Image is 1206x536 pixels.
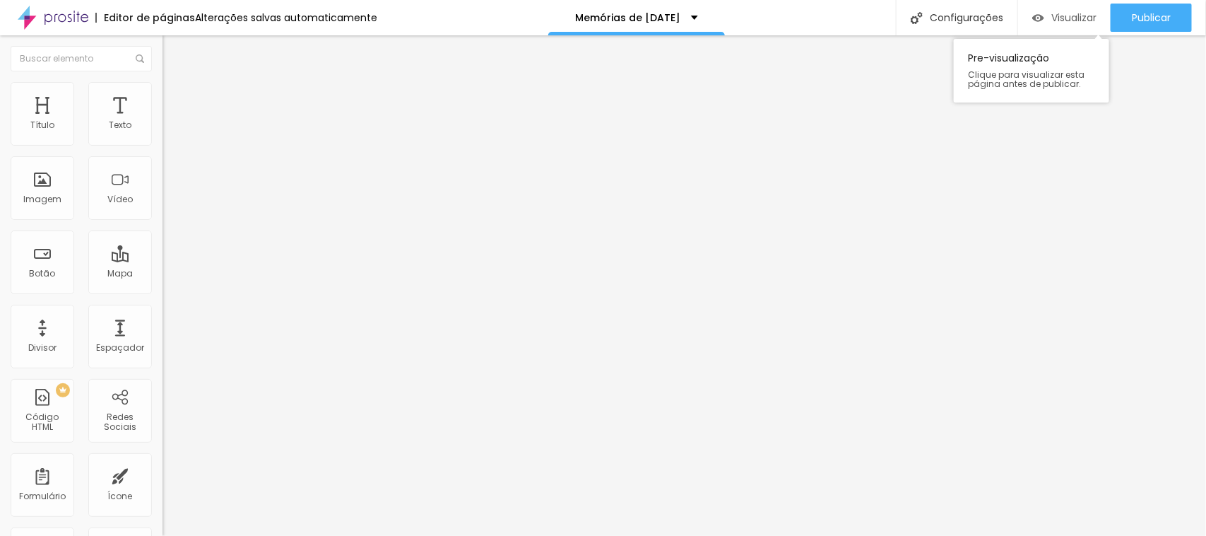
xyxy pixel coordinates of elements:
div: Alterações salvas automaticamente [195,13,377,23]
div: Texto [109,120,131,130]
div: Espaçador [96,343,144,353]
div: Título [30,120,54,130]
div: Redes Sociais [92,412,148,433]
div: Ícone [108,491,133,501]
button: Publicar [1111,4,1192,32]
img: view-1.svg [1032,12,1044,24]
span: Visualizar [1051,12,1096,23]
div: Código HTML [14,412,70,433]
span: Publicar [1132,12,1171,23]
div: Pre-visualização [954,39,1109,103]
div: Botão [30,269,56,279]
div: Imagem [23,194,61,204]
iframe: Editor [162,35,1206,536]
p: Memórias de [DATE] [575,13,680,23]
div: Editor de páginas [95,13,195,23]
div: Divisor [28,343,57,353]
input: Buscar elemento [11,46,152,71]
div: Mapa [107,269,133,279]
div: Vídeo [107,194,133,204]
span: Clique para visualizar esta página antes de publicar. [968,70,1095,88]
img: Icone [911,12,923,24]
button: Visualizar [1018,4,1111,32]
div: Formulário [19,491,66,501]
img: Icone [136,54,144,63]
